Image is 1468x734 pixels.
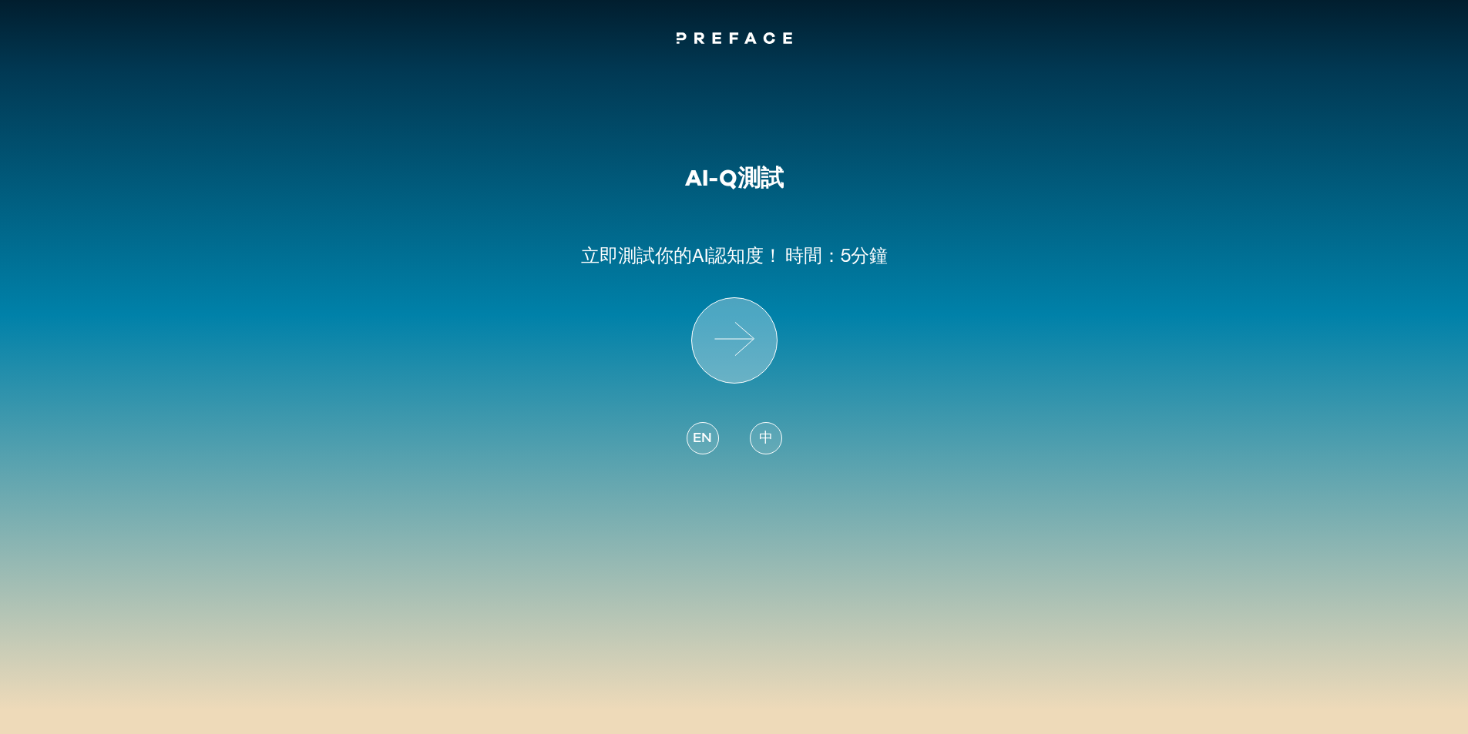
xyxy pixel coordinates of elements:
[655,245,782,266] span: 你的AI認知度！
[759,428,773,449] span: 中
[685,165,784,193] h1: AI-Q測試
[785,245,888,266] span: 時間：5分鐘
[693,428,711,449] span: EN
[581,245,655,266] span: 立即測試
